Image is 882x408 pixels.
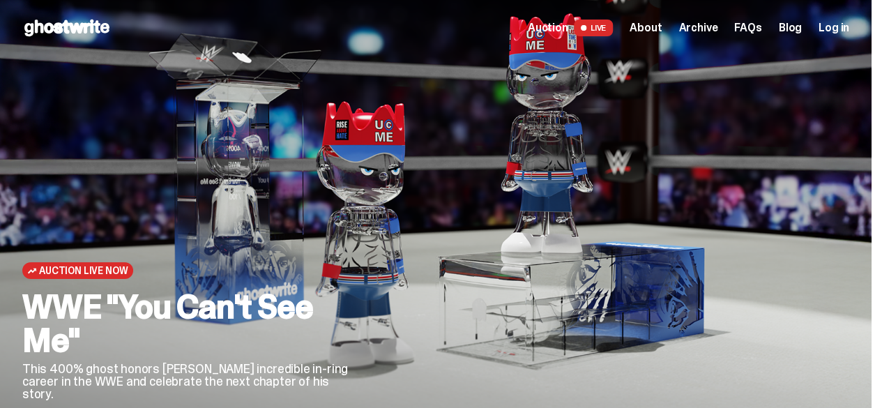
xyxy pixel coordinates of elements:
[528,20,613,36] a: Auction LIVE
[678,22,717,33] a: Archive
[22,290,358,357] h2: WWE "You Can't See Me"
[819,22,849,33] a: Log in
[779,22,802,33] a: Blog
[39,265,128,276] span: Auction Live Now
[734,22,761,33] a: FAQs
[574,20,614,36] span: LIVE
[528,22,568,33] span: Auction
[22,363,358,400] p: This 400% ghost honors [PERSON_NAME] incredible in-ring career in the WWE and celebrate the next ...
[630,22,662,33] a: About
